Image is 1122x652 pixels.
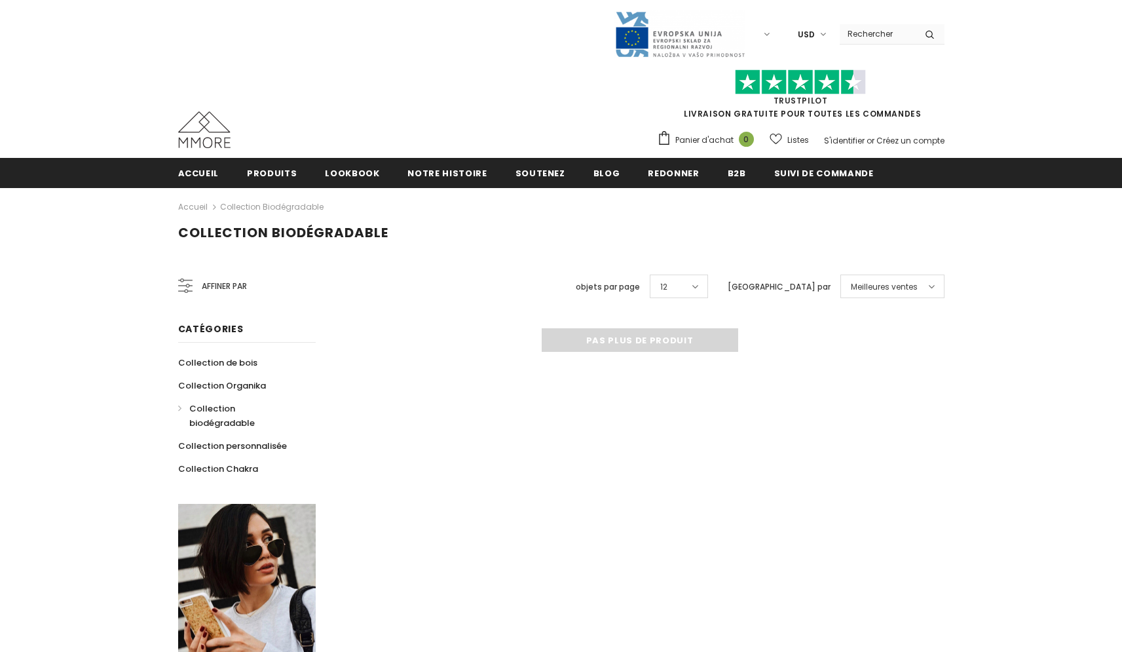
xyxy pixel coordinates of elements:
[728,280,831,294] label: [GEOGRAPHIC_DATA] par
[728,167,746,180] span: B2B
[648,158,699,187] a: Redonner
[178,158,219,187] a: Accueil
[657,75,944,119] span: LIVRAISON GRATUITE POUR TOUTES LES COMMANDES
[178,223,388,242] span: Collection biodégradable
[407,167,487,180] span: Notre histoire
[178,322,244,336] span: Catégories
[178,440,287,452] span: Collection personnalisée
[660,280,667,294] span: 12
[325,167,379,180] span: Lookbook
[657,130,760,150] a: Panier d'achat 0
[798,28,815,41] span: USD
[728,158,746,187] a: B2B
[576,280,640,294] label: objets par page
[178,167,219,180] span: Accueil
[247,158,297,187] a: Produits
[774,95,828,106] a: TrustPilot
[774,158,874,187] a: Suivi de commande
[593,158,620,187] a: Blog
[876,135,944,146] a: Créez un compte
[739,132,754,147] span: 0
[178,356,257,369] span: Collection de bois
[851,280,918,294] span: Meilleures ventes
[178,199,208,215] a: Accueil
[614,28,745,39] a: Javni Razpis
[220,201,324,212] a: Collection biodégradable
[178,379,266,392] span: Collection Organika
[178,397,301,434] a: Collection biodégradable
[735,69,866,95] img: Faites confiance aux étoiles pilotes
[675,134,734,147] span: Panier d'achat
[247,167,297,180] span: Produits
[178,111,231,148] img: Cas MMORE
[178,374,266,397] a: Collection Organika
[189,402,255,429] span: Collection biodégradable
[648,167,699,180] span: Redonner
[593,167,620,180] span: Blog
[178,463,258,475] span: Collection Chakra
[178,434,287,457] a: Collection personnalisée
[824,135,865,146] a: S'identifier
[867,135,874,146] span: or
[840,24,915,43] input: Search Site
[770,128,809,151] a: Listes
[614,10,745,58] img: Javni Razpis
[178,457,258,480] a: Collection Chakra
[515,158,565,187] a: soutenez
[407,158,487,187] a: Notre histoire
[202,279,247,294] span: Affiner par
[515,167,565,180] span: soutenez
[178,351,257,374] a: Collection de bois
[325,158,379,187] a: Lookbook
[787,134,809,147] span: Listes
[774,167,874,180] span: Suivi de commande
